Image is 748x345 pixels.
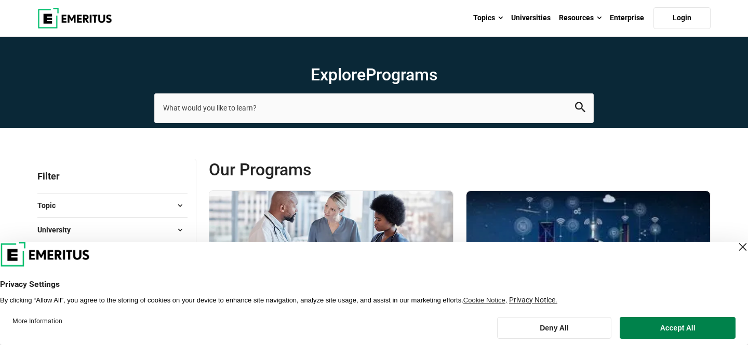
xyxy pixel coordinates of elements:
span: Programs [366,65,437,85]
button: University [37,222,188,238]
img: Communication Strategies for Healthcare Leaders | Online Healthcare Course [209,191,453,295]
span: Topic [37,200,64,211]
img: Digital Transformation: Leading People, Data & Technology | Online Digital Transformation Course [466,191,710,295]
span: Our Programs [209,159,460,180]
a: Login [653,7,711,29]
input: search-page [154,93,594,122]
a: search [575,105,585,115]
h1: Explore [154,64,594,85]
button: search [575,102,585,114]
p: Filter [37,159,188,193]
button: Topic [37,198,188,213]
span: University [37,224,79,236]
